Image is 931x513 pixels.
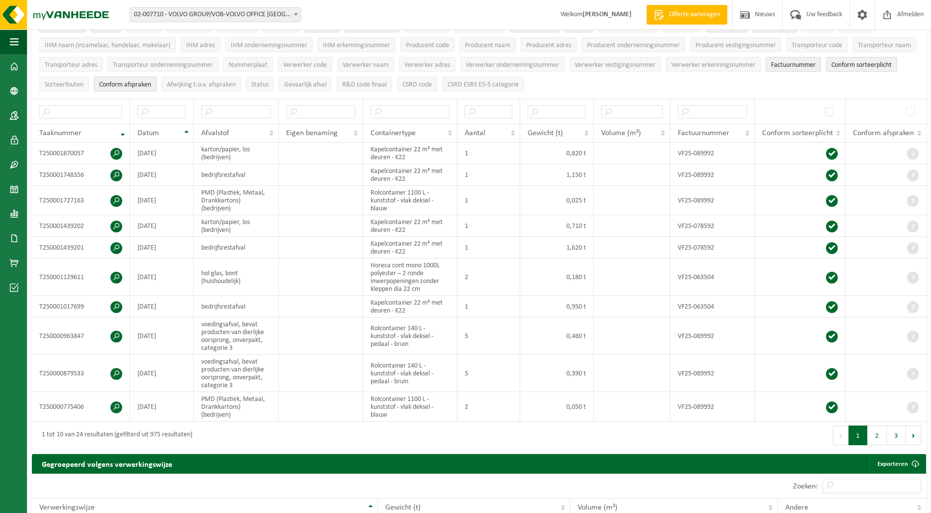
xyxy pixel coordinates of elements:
[528,129,563,137] span: Gewicht (t)
[457,186,521,215] td: 1
[161,77,241,91] button: Afwijking t.o.v. afsprakenAfwijking t.o.v. afspraken: Activate to sort
[457,237,521,258] td: 1
[666,10,722,20] span: Offerte aanvragen
[130,8,301,22] span: 02-007710 - VOLVO GROUP/VOB-VOLVO OFFICE BRUSSELS - BERCHEM-SAINTE-AGATHE
[363,355,457,392] td: Rolcontainer 140 L - kunststof - vlak deksel - pedaal - bruin
[37,427,192,444] div: 1 tot 10 van 24 resultaten (gefilterd uit 975 resultaten)
[671,61,755,69] span: Verwerker erkenningsnummer
[666,57,761,72] button: Verwerker erkenningsnummerVerwerker erkenningsnummer: Activate to sort
[186,42,215,49] span: IHM adres
[670,355,755,392] td: VF25-089992
[457,355,521,392] td: 5
[670,164,755,186] td: VF25-089992
[194,142,279,164] td: karton/papier, los (bedrijven)
[337,77,392,91] button: R&D code finaalR&amp;D code finaal: Activate to sort
[831,61,892,69] span: Conform sorteerplicht
[520,142,594,164] td: 0,820 t
[194,186,279,215] td: PMD (Plastiek, Metaal, Drankkartons) (bedrijven)
[363,296,457,317] td: Kapelcontainer 22 m³ met deuren - K22
[670,215,755,237] td: VF25-078592
[601,129,641,137] span: Volume (m³)
[887,426,906,445] button: 3
[520,237,594,258] td: 1,620 t
[32,237,130,258] td: T250001439201
[130,392,194,422] td: [DATE]
[766,57,821,72] button: FactuurnummerFactuurnummer: Activate to sort
[670,392,755,422] td: VF25-089992
[583,11,632,18] strong: [PERSON_NAME]
[793,483,818,490] label: Zoeken:
[690,37,781,52] button: Producent vestigingsnummerProducent vestigingsnummer: Activate to sort
[283,61,327,69] span: Verwerker code
[457,164,521,186] td: 1
[32,215,130,237] td: T250001439202
[32,454,182,473] h2: Gegroepeerd volgens verwerkingswijze
[399,57,455,72] button: Verwerker adresVerwerker adres: Activate to sort
[39,37,176,52] button: IHM naam (inzamelaar, handelaar, makelaar)IHM naam (inzamelaar, handelaar, makelaar): Activate to...
[457,258,521,296] td: 2
[194,392,279,422] td: PMD (Plastiek, Metaal, Drankkartons) (bedrijven)
[32,164,130,186] td: T250001748356
[670,317,755,355] td: VF25-089992
[670,142,755,164] td: VF25-089992
[826,57,897,72] button: Conform sorteerplicht : Activate to sort
[45,61,97,69] span: Transporteur adres
[32,296,130,317] td: T250001017699
[371,129,416,137] span: Containertype
[402,81,432,88] span: CSRD code
[32,142,130,164] td: T250001870057
[130,258,194,296] td: [DATE]
[465,42,510,49] span: Producent naam
[251,81,268,88] span: Status
[194,215,279,237] td: karton/papier, los (bedrijven)
[130,142,194,164] td: [DATE]
[785,504,808,512] span: Andere
[229,61,267,69] span: Nummerplaat
[225,37,313,52] button: IHM ondernemingsnummerIHM ondernemingsnummer: Activate to sort
[582,37,685,52] button: Producent ondernemingsnummerProducent ondernemingsnummer: Activate to sort
[520,164,594,186] td: 1,150 t
[343,61,389,69] span: Verwerker naam
[363,317,457,355] td: Rolcontainer 140 L - kunststof - vlak deksel - pedaal - bruin
[39,57,103,72] button: Transporteur adresTransporteur adres: Activate to sort
[868,426,887,445] button: 2
[833,426,849,445] button: Previous
[137,129,159,137] span: Datum
[459,37,516,52] button: Producent naamProducent naam: Activate to sort
[39,129,81,137] span: Taaknummer
[337,57,394,72] button: Verwerker naamVerwerker naam: Activate to sort
[223,57,273,72] button: NummerplaatNummerplaat: Activate to sort
[858,42,911,49] span: Transporteur naam
[457,392,521,422] td: 2
[406,42,449,49] span: Producent code
[520,296,594,317] td: 0,950 t
[194,317,279,355] td: voedingsafval, bevat producten van dierlijke oorsprong, onverpakt, categorie 3
[342,81,387,88] span: R&D code finaal
[442,77,524,91] button: CSRD ESRS E5-5 categorieCSRD ESRS E5-5 categorie: Activate to sort
[194,258,279,296] td: hol glas, bont (huishoudelijk)
[94,77,157,91] button: Conform afspraken : Activate to sort
[194,237,279,258] td: bedrijfsrestafval
[670,186,755,215] td: VF25-089992
[363,186,457,215] td: Rolcontainer 1100 L - kunststof - vlak deksel - blauw
[99,81,151,88] span: Conform afspraken
[32,392,130,422] td: T250000775406
[231,42,307,49] span: IHM ondernemingsnummer
[695,42,776,49] span: Producent vestigingsnummer
[460,57,564,72] button: Verwerker ondernemingsnummerVerwerker ondernemingsnummer: Activate to sort
[587,42,680,49] span: Producent ondernemingsnummer
[466,61,559,69] span: Verwerker ondernemingsnummer
[278,57,332,72] button: Verwerker codeVerwerker code: Activate to sort
[397,77,437,91] button: CSRD codeCSRD code: Activate to sort
[130,237,194,258] td: [DATE]
[520,392,594,422] td: 0,050 t
[678,129,729,137] span: Factuurnummer
[194,296,279,317] td: bedrijfsrestafval
[404,61,450,69] span: Verwerker adres
[457,317,521,355] td: 5
[194,355,279,392] td: voedingsafval, bevat producten van dierlijke oorsprong, onverpakt, categorie 3
[130,317,194,355] td: [DATE]
[853,129,914,137] span: Conform afspraken
[400,37,454,52] button: Producent codeProducent code: Activate to sort
[130,296,194,317] td: [DATE]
